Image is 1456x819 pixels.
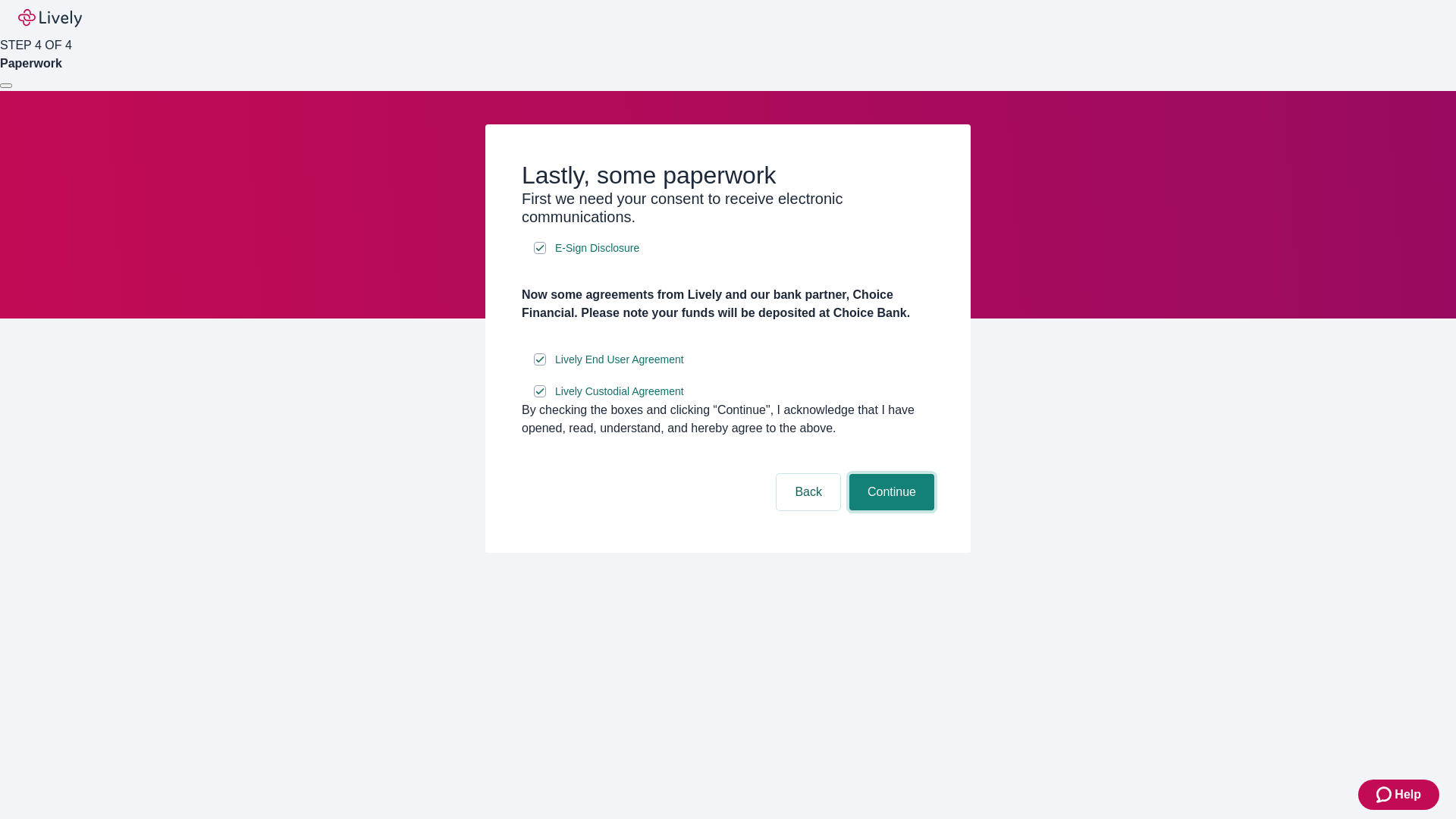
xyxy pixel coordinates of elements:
span: Lively Custodial Agreement [555,384,684,400]
span: Lively End User Agreement [555,352,684,368]
h4: Now some agreements from Lively and our bank partner, Choice Financial. Please note your funds wi... [522,286,934,322]
span: E-Sign Disclosure [555,240,639,256]
a: e-sign disclosure document [552,382,687,401]
button: Zendesk support iconHelp [1358,780,1439,810]
div: By checking the boxes and clicking “Continue", I acknowledge that I have opened, read, understand... [522,401,934,438]
a: e-sign disclosure document [552,239,642,258]
img: Lively [18,9,82,27]
span: Help [1395,786,1421,804]
h3: First we need your consent to receive electronic communications. [522,190,934,226]
svg: Zendesk support icon [1376,786,1395,804]
button: Back [777,474,840,510]
a: e-sign disclosure document [552,350,687,369]
button: Continue [849,474,934,510]
h2: Lastly, some paperwork [522,161,934,190]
